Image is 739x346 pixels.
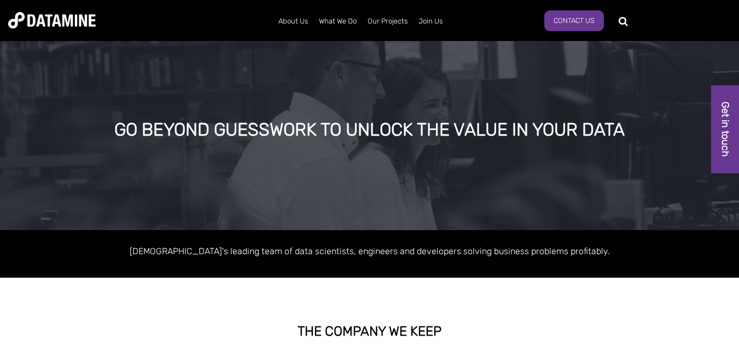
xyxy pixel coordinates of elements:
strong: THE COMPANY WE KEEP [298,324,441,339]
a: Our Projects [362,7,413,36]
img: Datamine [8,12,96,28]
a: What We Do [313,7,362,36]
a: About Us [273,7,313,36]
a: Join Us [413,7,448,36]
p: [DEMOGRAPHIC_DATA]'s leading team of data scientists, engineers and developers solving business p... [58,244,682,259]
a: Get in touch [711,85,739,173]
a: Contact Us [544,10,604,31]
div: GO BEYOND GUESSWORK TO UNLOCK THE VALUE IN YOUR DATA [88,120,651,140]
